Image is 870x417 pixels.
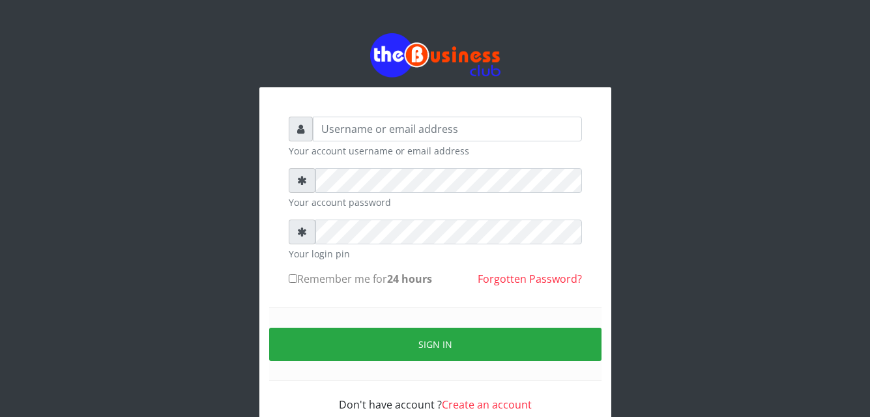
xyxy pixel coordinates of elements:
b: 24 hours [387,272,432,286]
small: Your login pin [289,247,582,261]
a: Create an account [442,397,532,412]
small: Your account username or email address [289,144,582,158]
input: Remember me for24 hours [289,274,297,283]
div: Don't have account ? [289,381,582,412]
button: Sign in [269,328,602,361]
input: Username or email address [313,117,582,141]
small: Your account password [289,195,582,209]
label: Remember me for [289,271,432,287]
a: Forgotten Password? [478,272,582,286]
